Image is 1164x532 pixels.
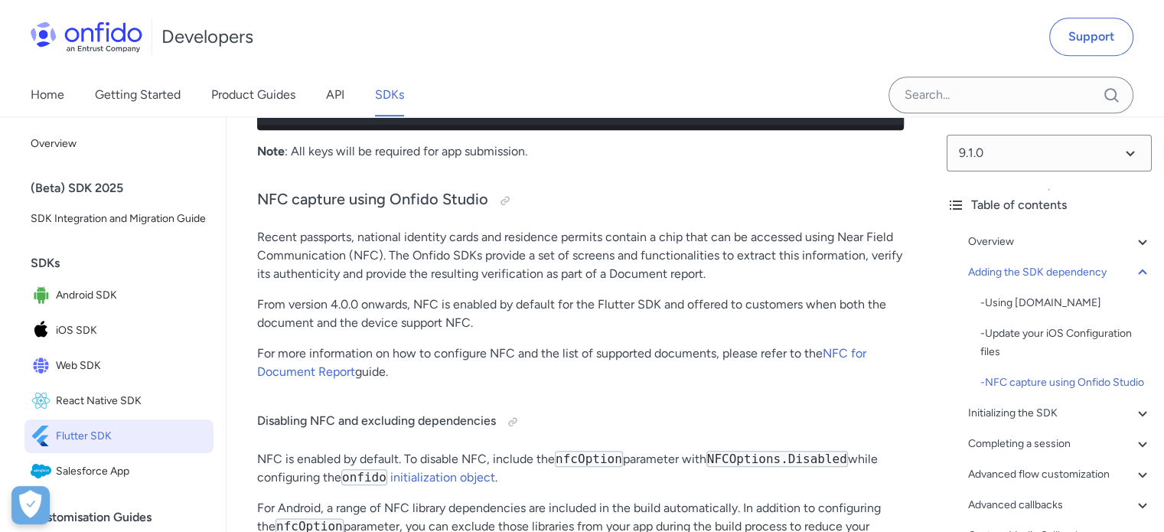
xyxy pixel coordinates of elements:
a: API [326,73,344,116]
a: Product Guides [211,73,295,116]
input: Onfido search input field [888,77,1133,113]
a: Support [1049,18,1133,56]
div: - Using [DOMAIN_NAME] [980,294,1152,312]
span: React Native SDK [56,390,207,412]
span: Salesforce App [56,461,207,482]
span: iOS SDK [56,320,207,341]
span: Overview [31,135,207,153]
code: onfido [341,469,387,485]
a: IconSalesforce AppSalesforce App [24,455,214,488]
a: Overview [968,233,1152,251]
a: Home [31,73,64,116]
a: NFC for Document Report [257,346,866,379]
a: IconReact Native SDKReact Native SDK [24,384,214,418]
code: nfcOption [555,451,623,467]
img: IconFlutter SDK [31,426,56,447]
a: Adding the SDK dependency [968,263,1152,282]
div: SDKs [31,248,220,279]
strong: Note [257,144,285,158]
button: Open Preferences [11,486,50,524]
p: NFC is enabled by default. To disable NFC, include the parameter with while configuring the . [257,450,904,487]
p: For more information on how to configure NFC and the list of supported documents, please refer to... [257,344,904,381]
span: SDK Integration and Migration Guide [31,210,207,228]
img: IconiOS SDK [31,320,56,341]
div: Table of contents [947,196,1152,214]
h4: Disabling NFC and excluding dependencies [257,410,904,434]
a: Initializing the SDK [968,404,1152,423]
a: IconiOS SDKiOS SDK [24,314,214,348]
a: Getting Started [95,73,181,116]
a: -Using [DOMAIN_NAME] [980,294,1152,312]
p: From version 4.0.0 onwards, NFC is enabled by default for the Flutter SDK and offered to customer... [257,295,904,332]
a: Overview [24,129,214,159]
img: IconWeb SDK [31,355,56,377]
a: -NFC capture using Onfido Studio [980,374,1152,392]
img: IconAndroid SDK [31,285,56,306]
div: - NFC capture using Onfido Studio [980,374,1152,392]
a: IconFlutter SDKFlutter SDK [24,419,214,453]
p: : All keys will be required for app submission. [257,142,904,161]
div: (Beta) SDK 2025 [31,173,220,204]
a: initialization object [390,470,495,485]
a: -Update your iOS Configuration files [980,325,1152,361]
h3: NFC capture using Onfido Studio [257,188,904,213]
div: Cookie Preferences [11,486,50,524]
a: Completing a session [968,435,1152,453]
img: IconReact Native SDK [31,390,56,412]
div: - Update your iOS Configuration files [980,325,1152,361]
span: Flutter SDK [56,426,207,447]
code: NFCOptions.Disabled [706,451,848,467]
h1: Developers [161,24,253,49]
img: Onfido Logo [31,21,142,52]
p: Recent passports, national identity cards and residence permits contain a chip that can be access... [257,228,904,283]
a: SDK Integration and Migration Guide [24,204,214,234]
img: IconSalesforce App [31,461,56,482]
a: Advanced callbacks [968,496,1152,514]
a: Advanced flow customization [968,465,1152,484]
span: Web SDK [56,355,207,377]
span: Android SDK [56,285,207,306]
a: IconAndroid SDKAndroid SDK [24,279,214,312]
a: IconWeb SDKWeb SDK [24,349,214,383]
a: SDKs [375,73,404,116]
